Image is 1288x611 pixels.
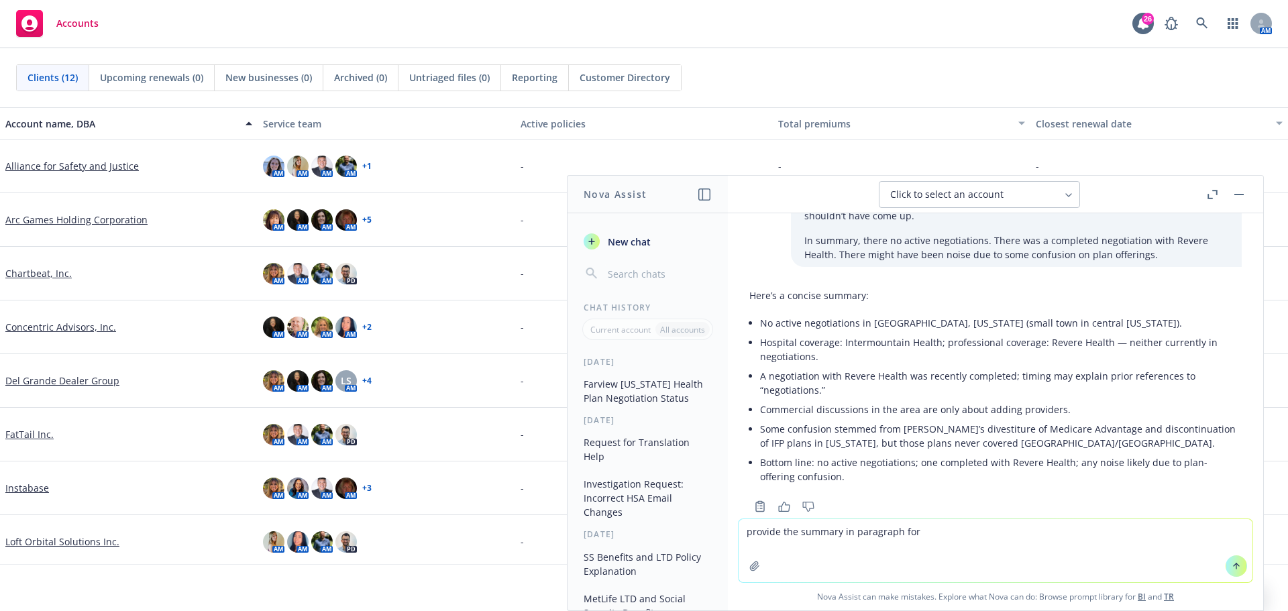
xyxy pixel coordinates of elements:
span: LS [341,374,352,388]
a: Search [1189,10,1216,37]
img: photo [335,263,357,284]
a: Arc Games Holding Corporation [5,213,148,227]
img: photo [335,424,357,445]
div: 26 [1142,13,1154,25]
p: All accounts [660,324,705,335]
span: - [521,481,524,495]
img: photo [287,370,309,392]
span: Upcoming renewals (0) [100,70,203,85]
a: FatTail Inc. [5,427,54,441]
a: Accounts [11,5,104,42]
a: Report a Bug [1158,10,1185,37]
img: photo [287,317,309,338]
div: Account name, DBA [5,117,237,131]
span: - [521,266,524,280]
span: Untriaged files (0) [409,70,490,85]
button: SS Benefits and LTD Policy Explanation [578,546,717,582]
img: photo [263,531,284,553]
img: photo [287,424,309,445]
div: Total premiums [778,117,1010,131]
img: photo [311,478,333,499]
img: photo [263,478,284,499]
a: Concentric Advisors, Inc. [5,320,116,334]
a: TR [1164,591,1174,602]
span: Click to select an account [890,188,1004,201]
img: photo [287,478,309,499]
div: Closest renewal date [1036,117,1268,131]
a: + 1 [362,162,372,170]
svg: Copy to clipboard [754,500,766,512]
button: Total premiums [773,107,1030,140]
img: photo [263,317,284,338]
a: Loft Orbital Solutions Inc. [5,535,119,549]
button: Investigation Request: Incorrect HSA Email Changes [578,473,717,523]
textarea: provide the summary in paragraph for [739,519,1252,582]
p: In summary, there no active negotiations. There was a completed negotiation with Revere Health. T... [804,233,1228,262]
img: photo [263,209,284,231]
div: Service team [263,117,510,131]
img: photo [287,263,309,284]
img: photo [335,531,357,553]
a: + 2 [362,323,372,331]
img: photo [311,156,333,177]
a: + 4 [362,377,372,385]
img: photo [335,156,357,177]
a: Instabase [5,481,49,495]
div: [DATE] [568,356,728,368]
span: - [1036,159,1039,173]
img: photo [263,263,284,284]
span: Nova Assist can make mistakes. Explore what Nova can do: Browse prompt library for and [733,583,1258,610]
button: Farview [US_STATE] Health Plan Negotiation Status [578,373,717,409]
div: Active policies [521,117,767,131]
div: Chat History [568,302,728,313]
a: + 5 [362,216,372,224]
span: Accounts [56,18,99,29]
span: - [521,535,524,549]
img: photo [311,531,333,553]
span: Customer Directory [580,70,670,85]
li: A negotiation with Revere Health was recently completed; timing may explain prior references to “... [760,366,1242,400]
img: photo [263,370,284,392]
img: photo [287,531,309,553]
input: Search chats [605,264,712,283]
button: Click to select an account [879,181,1080,208]
img: photo [311,370,333,392]
button: Closest renewal date [1030,107,1288,140]
span: - [521,159,524,173]
p: Current account [590,324,651,335]
li: Some confusion stemmed from [PERSON_NAME]’s divestiture of Medicare Advantage and discontinuation... [760,419,1242,453]
img: photo [335,478,357,499]
div: [DATE] [568,529,728,540]
a: Alliance for Safety and Justice [5,159,139,173]
button: Service team [258,107,515,140]
span: New chat [605,235,651,249]
img: photo [263,156,284,177]
a: Chartbeat, Inc. [5,266,72,280]
span: - [778,159,782,173]
button: Active policies [515,107,773,140]
span: - [521,374,524,388]
span: Clients (12) [28,70,78,85]
button: New chat [578,229,717,254]
img: photo [263,424,284,445]
li: Bottom line: no active negotiations; one completed with Revere Health; any noise likely due to pl... [760,453,1242,486]
img: photo [311,209,333,231]
img: photo [311,317,333,338]
span: - [521,213,524,227]
img: photo [335,317,357,338]
span: - [521,320,524,334]
span: Archived (0) [334,70,387,85]
span: New businesses (0) [225,70,312,85]
img: photo [335,209,357,231]
span: Reporting [512,70,557,85]
img: photo [287,156,309,177]
button: Thumbs down [798,497,819,516]
li: Commercial discussions in the area are only about adding providers. [760,400,1242,419]
button: Request for Translation Help [578,431,717,467]
a: Switch app [1220,10,1246,37]
li: Hospital coverage: Intermountain Health; professional coverage: Revere Health — neither currently... [760,333,1242,366]
img: photo [287,209,309,231]
div: [DATE] [568,414,728,426]
a: BI [1138,591,1146,602]
a: Del Grande Dealer Group [5,374,119,388]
